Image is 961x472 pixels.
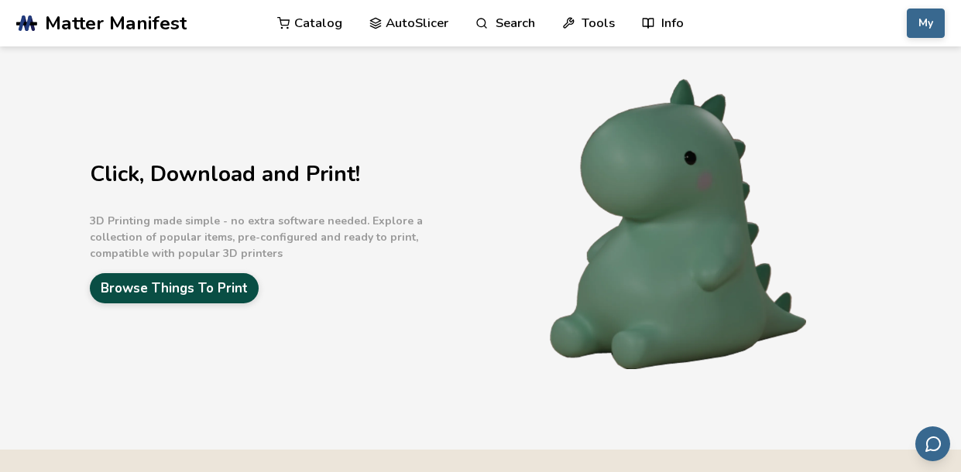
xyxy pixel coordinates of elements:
h1: Click, Download and Print! [90,162,477,186]
span: Matter Manifest [45,12,187,34]
a: Browse Things To Print [90,273,259,303]
button: Send feedback via email [915,426,950,461]
p: 3D Printing made simple - no extra software needed. Explore a collection of popular items, pre-co... [90,213,477,262]
button: My [907,9,945,38]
